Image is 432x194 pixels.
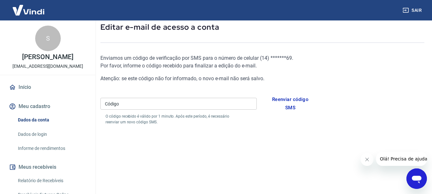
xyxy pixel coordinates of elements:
p: Atenção: se este código não for informado, o novo e-mail não será salvo. [100,75,316,82]
button: Reenviar código SMS [264,93,317,115]
iframe: Mensagem da empresa [376,152,427,166]
p: [EMAIL_ADDRESS][DOMAIN_NAME] [12,63,83,70]
button: Meus recebíveis [8,160,88,174]
button: Sair [401,4,424,16]
a: Informe de rendimentos [15,142,88,155]
p: O código recebido é válido por 1 minuto. Após este período, é necessário reenviar um novo código ... [106,113,231,125]
div: S [35,26,61,51]
button: Meu cadastro [8,99,88,113]
a: Dados de login [15,128,88,141]
p: Enviamos um código de verificação por SMS para o número de celular [100,54,316,62]
iframe: Botão para abrir a janela de mensagens [406,168,427,189]
p: Por favor, informe o código recebido para finalizar a edição do e-mail. [100,62,316,70]
span: Olá! Precisa de ajuda? [4,4,54,10]
a: Início [8,80,88,94]
p: [PERSON_NAME] [22,54,73,60]
p: Editar e-mail de acesso a conta [100,22,424,32]
a: Relatório de Recebíveis [15,174,88,187]
img: Vindi [8,0,49,20]
a: Dados da conta [15,113,88,127]
iframe: Fechar mensagem [361,153,373,166]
